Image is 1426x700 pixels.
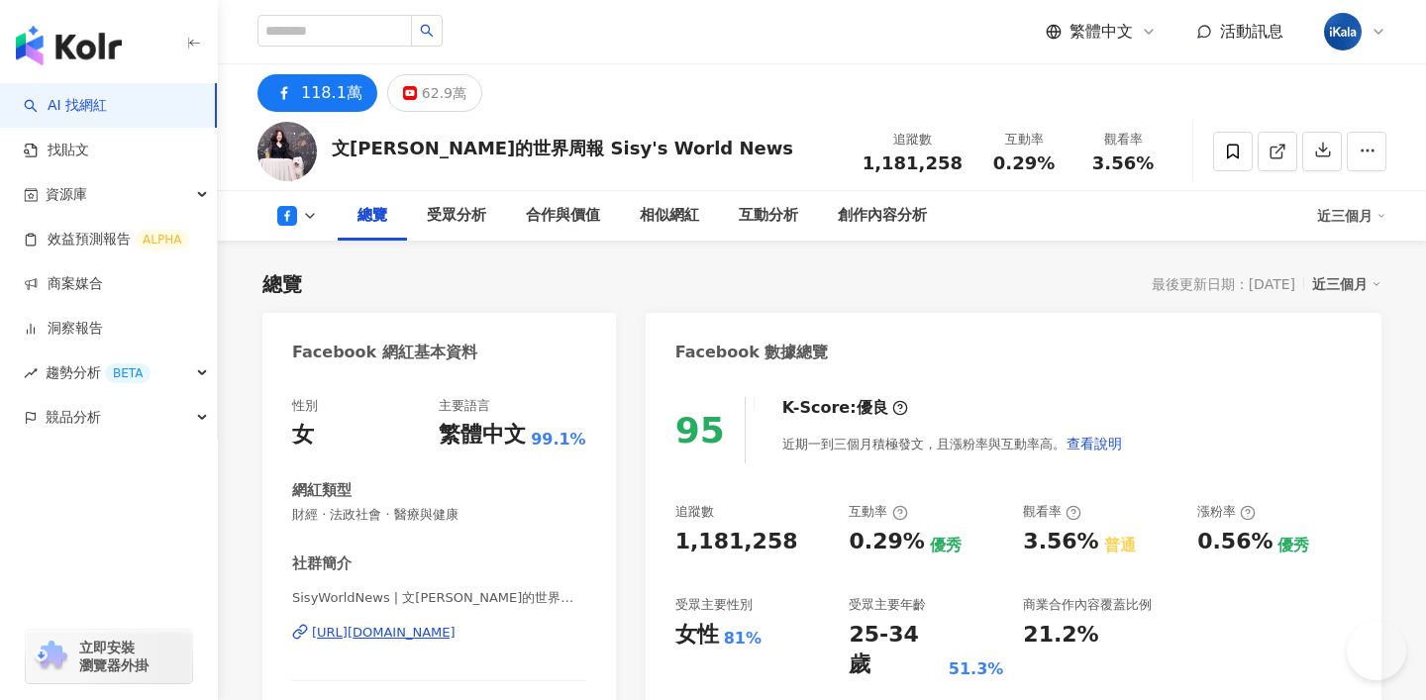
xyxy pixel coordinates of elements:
span: 立即安裝 瀏覽器外掛 [79,639,149,674]
div: 女 [292,420,314,450]
span: 財經 · 法政社會 · 醫療與健康 [292,506,586,524]
a: [URL][DOMAIN_NAME] [292,624,586,642]
div: 最後更新日期：[DATE] [1152,276,1295,292]
span: 活動訊息 [1220,22,1283,41]
div: 1,181,258 [675,527,798,557]
div: 觀看率 [1023,503,1081,521]
div: 文[PERSON_NAME]的世界周報 Sisy's World News [332,136,793,160]
a: 商案媒合 [24,274,103,294]
div: 25-34 歲 [849,620,943,681]
div: 相似網紅 [640,204,699,228]
span: 競品分析 [46,395,101,440]
span: SisyWorldNews | 文[PERSON_NAME]的世界周報 Sisy's World News | SisyWorldNews [292,589,586,607]
span: search [420,24,434,38]
span: rise [24,366,38,380]
div: 優秀 [930,535,962,556]
div: Facebook 網紅基本資料 [292,342,477,363]
div: 受眾主要年齡 [849,596,926,614]
div: 95 [675,410,725,450]
span: 3.56% [1092,153,1154,173]
div: 互動分析 [739,204,798,228]
div: 受眾主要性別 [675,596,753,614]
div: 81% [724,628,762,650]
div: Facebook 數據總覽 [675,342,829,363]
img: cropped-ikala-app-icon-2.png [1324,13,1362,50]
div: 受眾分析 [427,204,486,228]
a: 找貼文 [24,141,89,160]
a: 效益預測報告ALPHA [24,230,189,250]
button: 118.1萬 [257,74,377,112]
div: 0.29% [849,527,924,557]
div: 性別 [292,397,318,415]
div: 總覽 [357,204,387,228]
div: 118.1萬 [301,79,362,107]
span: 1,181,258 [863,152,963,173]
div: 總覽 [262,270,302,298]
div: 合作與價值 [526,204,600,228]
div: 近期一到三個月積極發文，且漲粉率與互動率高。 [782,424,1123,463]
div: 近三個月 [1317,200,1386,232]
div: 追蹤數 [675,503,714,521]
span: 查看說明 [1067,436,1122,451]
div: K-Score : [782,397,908,419]
div: 0.56% [1197,527,1273,557]
div: 社群簡介 [292,553,352,574]
iframe: Help Scout Beacon - Open [1347,621,1406,680]
span: 趨勢分析 [46,350,151,395]
div: 漲粉率 [1197,503,1256,521]
div: 優良 [857,397,888,419]
div: 互動率 [986,130,1062,150]
a: 洞察報告 [24,319,103,339]
div: [URL][DOMAIN_NAME] [312,624,456,642]
div: 網紅類型 [292,480,352,501]
img: KOL Avatar [257,122,317,181]
span: 資源庫 [46,172,87,217]
div: 互動率 [849,503,907,521]
div: 追蹤數 [863,130,963,150]
div: 商業合作內容覆蓋比例 [1023,596,1152,614]
img: logo [16,26,122,65]
div: 3.56% [1023,527,1098,557]
div: 51.3% [949,658,1004,680]
div: 女性 [675,620,719,650]
div: 觀看率 [1085,130,1161,150]
button: 62.9萬 [387,74,482,112]
button: 查看說明 [1066,424,1123,463]
a: chrome extension立即安裝 瀏覽器外掛 [26,630,192,683]
div: 創作內容分析 [838,204,927,228]
span: 0.29% [993,153,1055,173]
div: 優秀 [1277,535,1309,556]
div: 21.2% [1023,620,1098,650]
img: chrome extension [32,641,70,672]
div: 普通 [1104,535,1136,556]
a: searchAI 找網紅 [24,96,107,116]
span: 繁體中文 [1069,21,1133,43]
div: 繁體中文 [439,420,526,450]
div: BETA [105,363,151,383]
div: 62.9萬 [422,79,466,107]
div: 近三個月 [1312,271,1381,297]
div: 主要語言 [439,397,490,415]
span: 99.1% [531,429,586,450]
